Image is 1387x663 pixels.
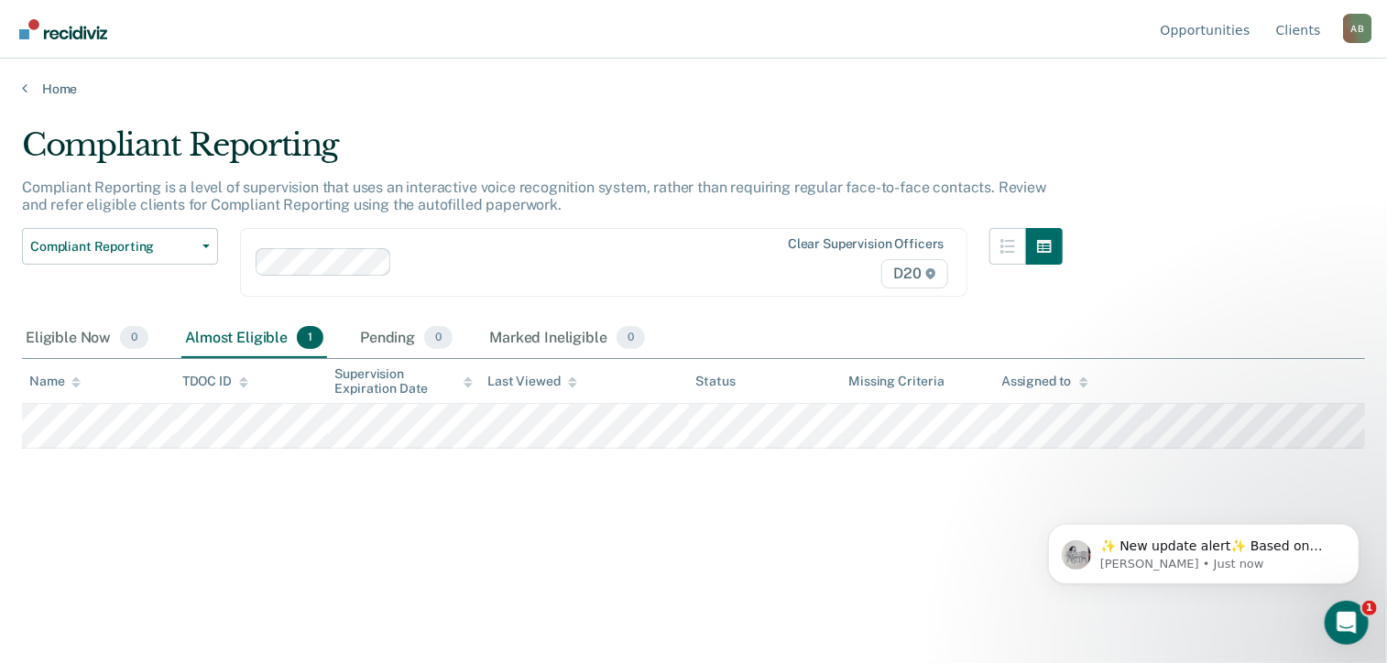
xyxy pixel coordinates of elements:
span: Compliant Reporting [30,239,195,255]
span: D20 [881,259,947,288]
div: Almost Eligible1 [181,319,327,359]
span: 0 [617,326,645,350]
div: Name [29,374,81,389]
div: Eligible Now0 [22,319,152,359]
div: A B [1343,14,1372,43]
img: Recidiviz [19,19,107,39]
span: 1 [1362,601,1377,615]
div: Last Viewed [487,374,576,389]
span: 1 [297,326,323,350]
div: Clear supervision officers [788,236,944,252]
iframe: Intercom live chat [1325,601,1369,645]
a: Home [22,81,1365,97]
div: Missing Criteria [848,374,945,389]
span: ✨ New update alert✨ Based on your feedback, we've made a few updates we wanted to share. 1. We ha... [80,53,315,414]
div: Pending0 [356,319,456,359]
div: Marked Ineligible0 [486,319,649,359]
div: TDOC ID [182,374,248,389]
button: Compliant Reporting [22,228,218,265]
span: 0 [120,326,148,350]
div: Supervision Expiration Date [335,366,474,397]
iframe: Intercom notifications message [1021,485,1387,614]
div: Status [696,374,736,389]
span: 0 [424,326,453,350]
div: Assigned to [1001,374,1087,389]
div: Compliant Reporting [22,126,1063,179]
p: Message from Kim, sent Just now [80,71,316,87]
p: Compliant Reporting is a level of supervision that uses an interactive voice recognition system, ... [22,179,1046,213]
button: Profile dropdown button [1343,14,1372,43]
